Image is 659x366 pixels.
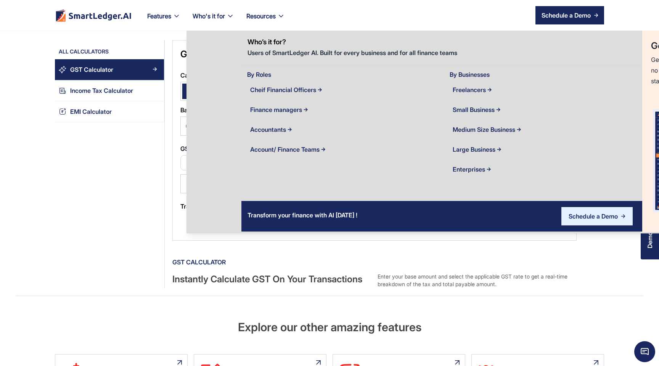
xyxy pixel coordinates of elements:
form: Email Form [180,68,373,225]
div: By Businesses [450,69,643,80]
img: footer logo [55,9,132,22]
div: Small Business [453,104,495,115]
div: Who's it for [193,11,225,21]
div: Accountants [250,124,286,135]
a: Schedule a Demo [561,207,633,225]
a: Account/ Finance Teams [247,139,440,159]
div: Schedule a Demo [542,11,591,20]
div: Features [147,11,171,21]
span: Chat Widget [634,341,655,362]
div: EMI Calculator [70,107,112,117]
div: GST Calculator [70,65,113,75]
a: Large Business [450,139,643,159]
div: Features [141,11,186,31]
a: Schedule a Demo [535,6,604,24]
a: Medium Size Business [450,120,643,139]
div: GST Calculator [180,48,373,60]
a: Finance managers [247,100,440,120]
div: Resources [246,11,276,21]
img: Arrow Right Blue [621,214,625,219]
label: GST Rate [180,145,373,152]
div: Users of SmartLedger AI. Built for every business and for all finance teams [248,47,642,60]
div: GST Calculator [172,256,577,268]
a: Cheif Financial Officers [247,80,440,100]
div: Account/ Finance Teams [250,144,320,155]
div: Who's it for [186,11,240,31]
img: Arrow Right Blue [153,67,157,71]
div: Finance managers [250,104,302,115]
div: Instantly Calculate GST On Your Transactions [172,273,371,288]
img: Arrow Right Blue [153,109,157,113]
a: Enterprises [450,159,643,179]
div: Freelancers [453,84,486,95]
div: By Roles [247,69,440,80]
div: Schedule a Demo [569,212,618,221]
div: Transform your finance with AI [DATE] ! [241,204,363,229]
div: Who’s it for? [248,37,642,47]
a: 5% [180,155,209,170]
a: Income Tax CalculatorArrow Right Blue [55,80,164,101]
label: Base Amount [180,107,373,113]
a: home [55,9,132,22]
img: arrow right icon [594,13,598,18]
label: Transaction Type [180,203,373,210]
div: Medium Size Business [453,124,515,135]
div: All Calculators [55,48,164,59]
img: Arrow Right Blue [153,88,157,92]
a: Small Business [450,100,643,120]
a: Accountants [247,120,440,139]
div: Enterprises [453,164,485,175]
div: Cheif Financial Officers [250,84,316,95]
div: Income Tax Calculator [70,86,133,96]
div: Resources [240,11,291,31]
a: GST CalculatorArrow Right Blue [55,59,164,80]
label: Calculation Type [180,72,373,79]
a: Freelancers [450,80,643,100]
h2: Explore our other amazing features [238,319,421,335]
span: Upgrade [3,9,23,15]
div: Large Business [453,144,495,155]
a: EMI CalculatorArrow Right Blue [55,101,164,122]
